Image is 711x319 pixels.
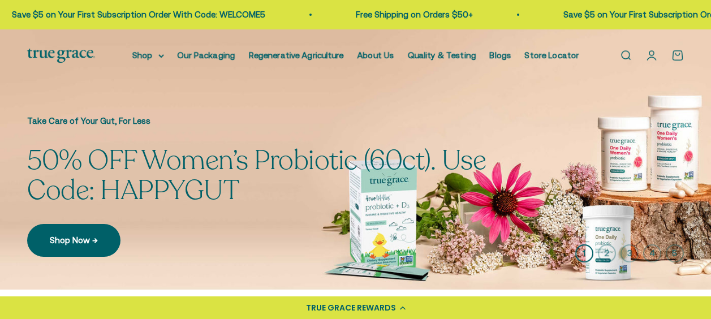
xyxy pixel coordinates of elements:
a: Shop Now → [27,224,120,257]
a: Our Packaging [178,50,235,60]
a: Blogs [490,50,511,60]
a: Quality & Testing [408,50,476,60]
p: Save $5 on Your First Subscription Order With Code: WELCOME5 [12,8,265,21]
button: 5 [666,244,684,262]
div: TRUE GRACE REWARDS [306,302,396,314]
a: Free Shipping on Orders $50+ [356,10,473,19]
button: 2 [598,244,616,262]
a: Regenerative Agriculture [249,50,344,60]
p: Take Care of Your Gut, For Less [27,114,525,128]
a: Store Locator [525,50,579,60]
button: 3 [620,244,639,262]
split-lines: 50% OFF Women’s Probiotic (60ct). Use Code: HAPPYGUT [27,142,486,209]
a: About Us [357,50,394,60]
button: 1 [575,244,593,262]
button: 4 [643,244,661,262]
summary: Shop [132,49,164,62]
